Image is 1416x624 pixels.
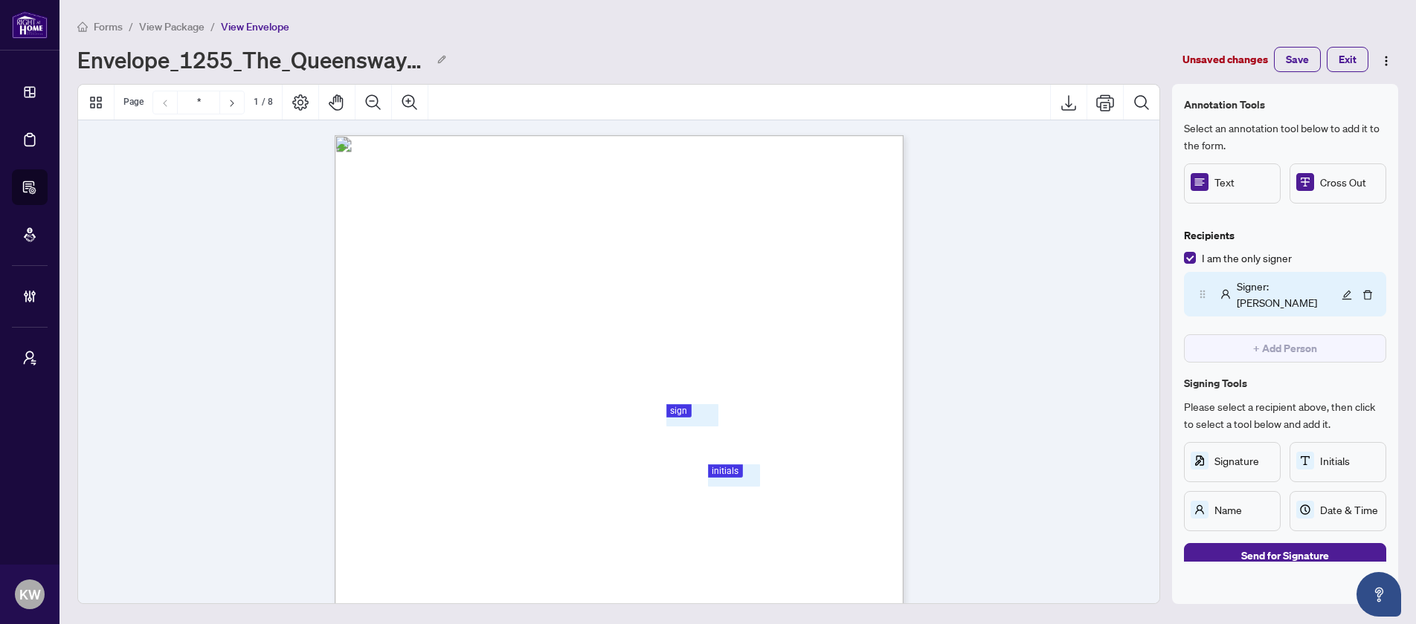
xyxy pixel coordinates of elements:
div: Drag to reorderuserSigner:[PERSON_NAME] [1184,272,1386,316]
span: Date & Time [1320,501,1380,518]
span: Name [1214,501,1274,518]
span: Envelope_1255_The_Queensway_Etobicoke ON [GEOGRAPHIC_DATA] [77,48,428,71]
span: Signature [1214,452,1274,469]
h4: Signing Tools [1184,374,1386,392]
li: / [129,18,133,35]
span: Forms [94,20,123,33]
span: View Package [139,20,205,33]
span: delete [1362,290,1373,300]
span: KW [19,584,41,605]
img: Drag to reorder [1197,288,1209,300]
h4: Annotation Tools [1184,96,1386,114]
span: I am the only signer [1196,250,1298,266]
span: user [1220,289,1231,299]
span: home [77,22,88,32]
h4: Recipients [1184,227,1386,244]
span: Send for Signature [1241,544,1329,568]
span: Please select a recipient above, then click to select a tool below and add it. [1184,398,1386,433]
span: Exit [1339,48,1357,71]
button: Exit [1327,47,1368,72]
span: Initials [1320,452,1380,469]
span: Save [1286,48,1309,71]
img: logo [12,11,48,39]
span: View Envelope [221,20,289,33]
span: Cross Out [1320,174,1380,190]
button: + Add Person [1184,334,1386,363]
span: Signer : [PERSON_NAME] [1237,278,1338,311]
button: Open asap [1357,572,1401,617]
img: Logo [1380,55,1392,67]
span: user-switch [22,351,37,365]
button: Logo [1374,48,1398,71]
button: Send for Signature [1184,543,1386,568]
button: Edit envelope name [434,48,449,71]
span: Unsaved changes [1182,51,1268,68]
span: Select an annotation tool below to add it to the form. [1184,120,1386,155]
span: edit [1342,290,1352,300]
button: Save [1274,47,1321,72]
li: / [210,18,215,35]
span: Text [1214,174,1274,190]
